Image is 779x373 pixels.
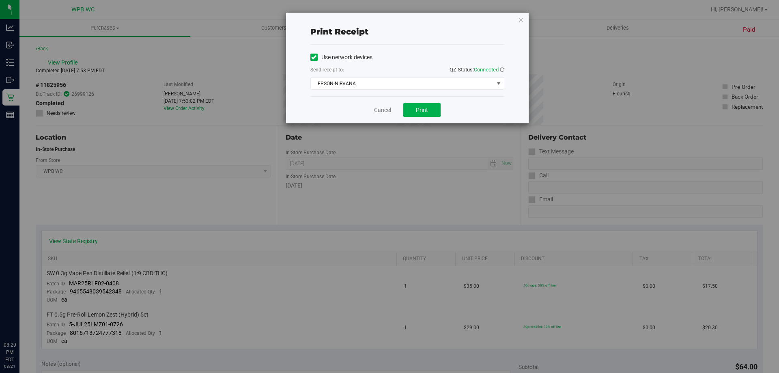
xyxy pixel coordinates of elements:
[310,66,344,73] label: Send receipt to:
[493,78,504,89] span: select
[450,67,504,73] span: QZ Status:
[311,78,494,89] span: EPSON-NIRVANA
[416,107,428,113] span: Print
[403,103,441,117] button: Print
[374,106,391,114] a: Cancel
[474,67,499,73] span: Connected
[310,53,372,62] label: Use network devices
[310,27,368,37] span: Print receipt
[8,308,32,332] iframe: Resource center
